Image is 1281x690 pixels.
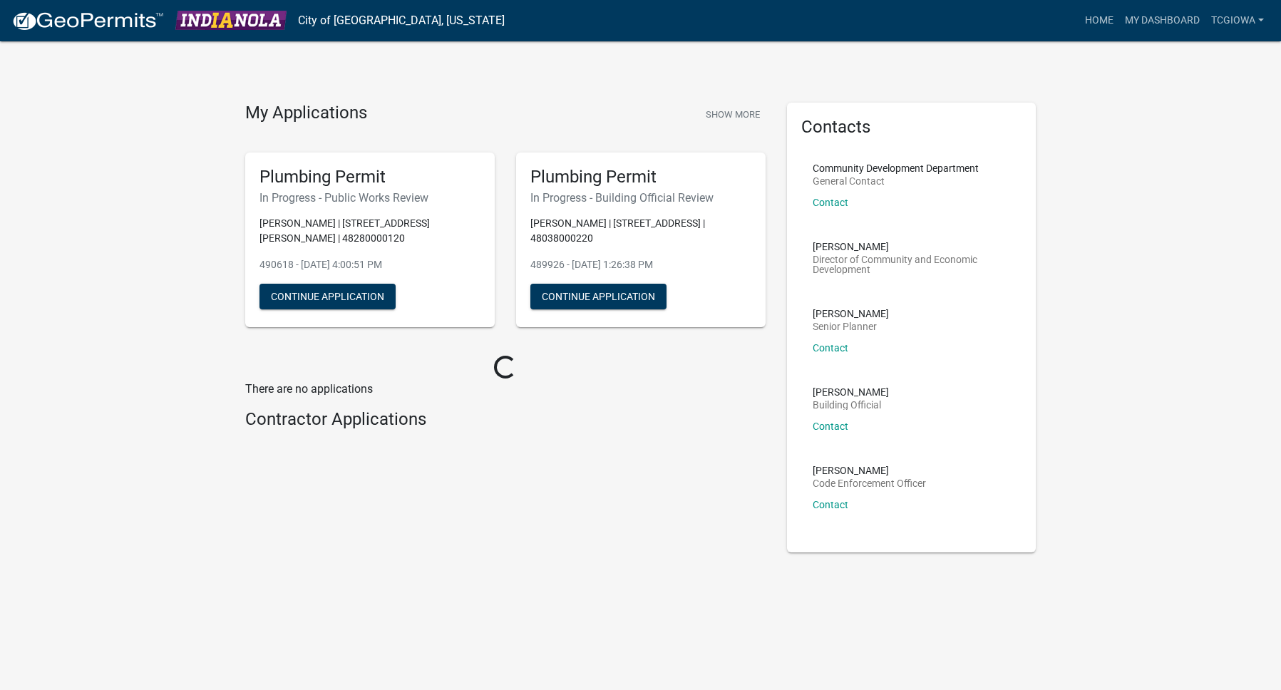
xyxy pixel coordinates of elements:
[813,242,1011,252] p: [PERSON_NAME]
[813,176,979,186] p: General Contact
[259,191,480,205] h6: In Progress - Public Works Review
[813,387,889,397] p: [PERSON_NAME]
[813,499,848,510] a: Contact
[259,216,480,246] p: [PERSON_NAME] | [STREET_ADDRESS][PERSON_NAME] | 48280000120
[259,257,480,272] p: 490618 - [DATE] 4:00:51 PM
[801,117,1022,138] h5: Contacts
[1079,7,1119,34] a: Home
[530,167,751,187] h5: Plumbing Permit
[813,163,979,173] p: Community Development Department
[175,11,287,30] img: City of Indianola, Iowa
[530,216,751,246] p: [PERSON_NAME] | [STREET_ADDRESS] | 48038000220
[259,167,480,187] h5: Plumbing Permit
[245,409,766,430] h4: Contractor Applications
[530,284,667,309] button: Continue Application
[530,191,751,205] h6: In Progress - Building Official Review
[813,478,926,488] p: Code Enforcement Officer
[530,257,751,272] p: 489926 - [DATE] 1:26:38 PM
[813,309,889,319] p: [PERSON_NAME]
[1205,7,1270,34] a: TcgIowa
[813,342,848,354] a: Contact
[813,400,889,410] p: Building Official
[259,284,396,309] button: Continue Application
[813,254,1011,274] p: Director of Community and Economic Development
[245,381,766,398] p: There are no applications
[813,421,848,432] a: Contact
[813,321,889,331] p: Senior Planner
[298,9,505,33] a: City of [GEOGRAPHIC_DATA], [US_STATE]
[813,197,848,208] a: Contact
[700,103,766,126] button: Show More
[813,465,926,475] p: [PERSON_NAME]
[1119,7,1205,34] a: My Dashboard
[245,103,367,124] h4: My Applications
[245,409,766,436] wm-workflow-list-section: Contractor Applications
